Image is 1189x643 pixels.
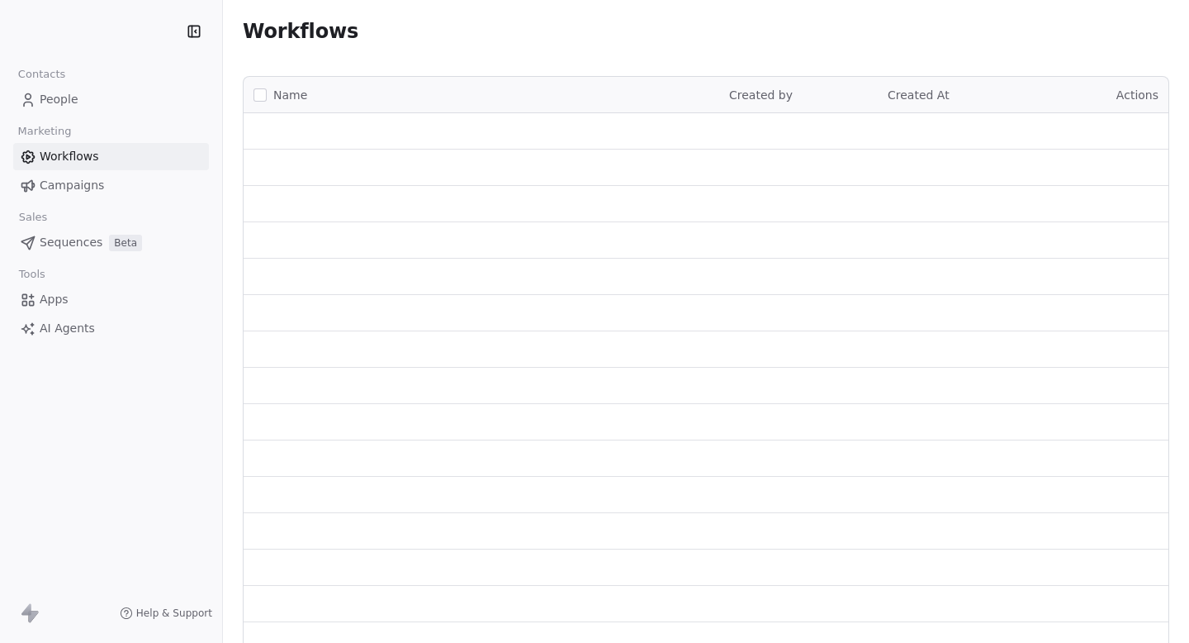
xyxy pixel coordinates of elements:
[13,315,209,342] a: AI Agents
[273,87,307,104] span: Name
[13,86,209,113] a: People
[40,177,104,194] span: Campaigns
[243,20,358,43] span: Workflows
[40,234,102,251] span: Sequences
[11,62,73,87] span: Contacts
[40,320,95,337] span: AI Agents
[136,607,212,620] span: Help & Support
[13,286,209,313] a: Apps
[40,148,99,165] span: Workflows
[13,143,209,170] a: Workflows
[109,235,142,251] span: Beta
[11,119,78,144] span: Marketing
[40,91,78,108] span: People
[13,172,209,199] a: Campaigns
[13,229,209,256] a: SequencesBeta
[120,607,212,620] a: Help & Support
[12,262,52,287] span: Tools
[729,88,793,102] span: Created by
[12,205,54,230] span: Sales
[888,88,950,102] span: Created At
[1116,88,1158,102] span: Actions
[40,291,69,308] span: Apps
